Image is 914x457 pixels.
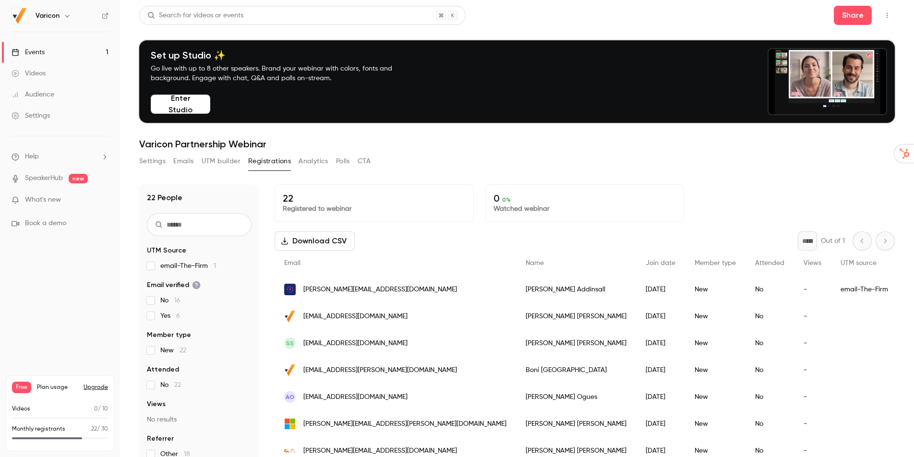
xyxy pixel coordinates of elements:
div: [PERSON_NAME] Ogues [516,384,636,410]
span: UTM Source [147,246,186,255]
span: Email [284,260,301,266]
span: 22 [174,382,181,388]
p: Go live with up to 8 other speakers. Brand your webinar with colors, fonts and background. Engage... [151,64,415,83]
span: Help [25,152,39,162]
span: 22 [180,347,186,354]
div: No [746,384,794,410]
span: [EMAIL_ADDRESS][DOMAIN_NAME] [303,338,408,349]
div: Search for videos or events [147,11,243,21]
div: - [794,410,831,437]
div: [DATE] [636,303,685,330]
span: [PERSON_NAME][EMAIL_ADDRESS][DOMAIN_NAME] [303,285,457,295]
p: Registered to webinar [283,204,466,214]
span: No [160,296,180,305]
button: Registrations [248,154,291,169]
span: Attended [147,365,179,374]
span: Plan usage [37,384,78,391]
div: Boni [GEOGRAPHIC_DATA] [516,357,636,384]
button: Enter Studio [151,95,210,114]
div: [DATE] [636,357,685,384]
div: New [685,303,746,330]
div: - [794,357,831,384]
span: Member type [147,330,191,340]
span: Yes [160,311,180,321]
button: Polls [336,154,350,169]
span: Attended [755,260,784,266]
button: CTA [358,154,371,169]
div: email-The-Firm [831,276,898,303]
img: elevateaccountingco.com.au [284,284,296,295]
iframe: Noticeable Trigger [97,196,108,204]
button: Share [834,6,872,25]
span: Views [804,260,821,266]
div: No [746,303,794,330]
span: [EMAIL_ADDRESS][PERSON_NAME][DOMAIN_NAME] [303,365,457,375]
h6: Varicon [36,11,60,21]
div: - [794,303,831,330]
span: 0 % [502,196,511,203]
div: No [746,357,794,384]
span: Join date [646,260,675,266]
span: 16 [174,297,180,304]
p: Videos [12,405,30,413]
span: 6 [176,313,180,319]
div: Events [12,48,45,57]
a: SpeakerHub [25,173,63,183]
span: No [160,380,181,390]
button: Settings [139,154,166,169]
div: Videos [12,69,46,78]
div: - [794,276,831,303]
span: Free [12,382,31,393]
h1: Varicon Partnership Webinar [139,138,895,150]
span: new [69,174,88,183]
p: 0 [493,192,676,204]
div: [DATE] [636,276,685,303]
button: Download CSV [275,231,355,251]
span: Views [147,399,166,409]
div: [DATE] [636,410,685,437]
li: help-dropdown-opener [12,152,108,162]
div: New [685,410,746,437]
p: 22 [283,192,466,204]
div: [DATE] [636,330,685,357]
h4: Set up Studio ✨ [151,49,415,61]
span: Email verified [147,280,201,290]
span: [PERSON_NAME][EMAIL_ADDRESS][PERSON_NAME][DOMAIN_NAME] [303,419,506,429]
p: No results [147,415,252,424]
div: No [746,410,794,437]
img: varicon.com.au [284,311,296,322]
span: UTM source [841,260,877,266]
span: email-The-Firm [160,261,216,271]
span: [PERSON_NAME][EMAIL_ADDRESS][DOMAIN_NAME] [303,446,457,456]
span: [EMAIL_ADDRESS][DOMAIN_NAME] [303,392,408,402]
div: [DATE] [636,384,685,410]
button: Analytics [299,154,328,169]
div: New [685,276,746,303]
div: [PERSON_NAME] [PERSON_NAME] [516,410,636,437]
div: Audience [12,90,54,99]
span: 1 [214,263,216,269]
div: Settings [12,111,50,120]
span: 0 [94,406,98,412]
span: Name [526,260,544,266]
div: No [746,330,794,357]
span: AO [286,393,294,401]
div: New [685,330,746,357]
span: SS [286,339,294,348]
span: New [160,346,186,355]
button: UTM builder [202,154,241,169]
div: [PERSON_NAME] Addinsall [516,276,636,303]
button: Upgrade [84,384,108,391]
h1: 22 People [147,192,182,204]
p: Monthly registrants [12,425,65,433]
div: New [685,357,746,384]
span: Referrer [147,434,174,444]
img: jkms.com.au [284,445,296,457]
div: - [794,330,831,357]
span: 22 [91,426,97,432]
span: [EMAIL_ADDRESS][DOMAIN_NAME] [303,312,408,322]
img: outlook.com [284,418,296,430]
div: [PERSON_NAME] [PERSON_NAME] [516,330,636,357]
p: Out of 1 [821,236,845,246]
img: Varicon [12,8,27,24]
